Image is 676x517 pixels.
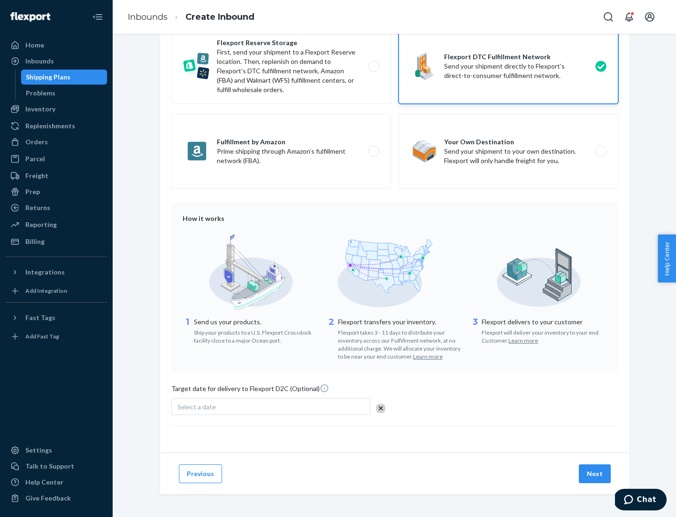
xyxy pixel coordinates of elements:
div: Shipping Plans [26,72,70,82]
button: Close Navigation [88,8,107,26]
a: Freight [6,168,107,183]
div: Billing [25,237,45,246]
a: Inventory [6,102,107,117]
div: Home [25,40,44,50]
div: Flexport takes 3 - 11 days to distribute your inventory across our Fulfillment network, at no add... [338,327,463,361]
a: Parcel [6,151,107,166]
button: Open notifications [620,8,638,26]
button: Fast Tags [6,310,107,325]
div: Freight [25,171,48,180]
a: Inbounds [128,12,168,22]
span: Select a date [177,403,216,411]
a: Billing [6,234,107,249]
a: Add Fast Tag [6,329,107,344]
p: Flexport delivers to your customer [482,317,607,327]
div: How it works [183,214,607,223]
button: Talk to Support [6,459,107,474]
button: Give Feedback [6,491,107,506]
div: Flexport will deliver your inventory to your end Customer. [482,327,607,345]
div: Add Fast Tag [25,332,59,340]
div: Add Integration [25,287,67,295]
div: Replenishments [25,121,75,131]
a: Home [6,38,107,53]
div: 2 [327,316,336,361]
ol: breadcrumbs [120,3,262,31]
div: Prep [25,187,40,196]
a: Replenishments [6,118,107,133]
div: Parcel [25,154,45,164]
div: Returns [25,203,50,212]
a: Add Integration [6,283,107,298]
div: Settings [25,446,52,455]
a: Settings [6,443,107,458]
a: Problems [21,86,108,101]
span: Target date for delivery to Flexport D2C (Optional) [171,384,329,397]
a: Prep [6,184,107,199]
div: 1 [183,316,192,345]
div: Fast Tags [25,313,55,322]
p: Send us your products. [194,317,319,327]
div: Inventory [25,104,55,114]
iframe: Opens a widget where you can chat to one of our agents [615,489,667,512]
div: Inbounds [25,56,54,66]
button: Integrations [6,265,107,280]
button: Learn more [508,337,538,345]
p: Flexport transfers your inventory. [338,317,463,327]
a: Help Center [6,475,107,490]
div: Orders [25,137,48,147]
button: Open account menu [640,8,659,26]
div: 3 [470,316,480,345]
a: Returns [6,200,107,215]
button: Open Search Box [599,8,618,26]
a: Reporting [6,217,107,232]
div: Reporting [25,220,57,229]
a: Inbounds [6,54,107,69]
button: Learn more [413,352,443,360]
div: Talk to Support [25,462,74,471]
button: Previous [179,464,222,483]
div: Ship your products to a U.S. Flexport Crossdock facility close to a major Ocean port. [194,327,319,345]
div: Help Center [25,478,63,487]
button: Help Center [658,235,676,282]
img: Flexport logo [10,12,50,22]
div: Give Feedback [25,493,71,503]
a: Shipping Plans [21,70,108,85]
a: Create Inbound [185,12,254,22]
a: Orders [6,134,107,149]
div: Problems [26,88,55,98]
div: Integrations [25,267,65,277]
button: Next [579,464,611,483]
